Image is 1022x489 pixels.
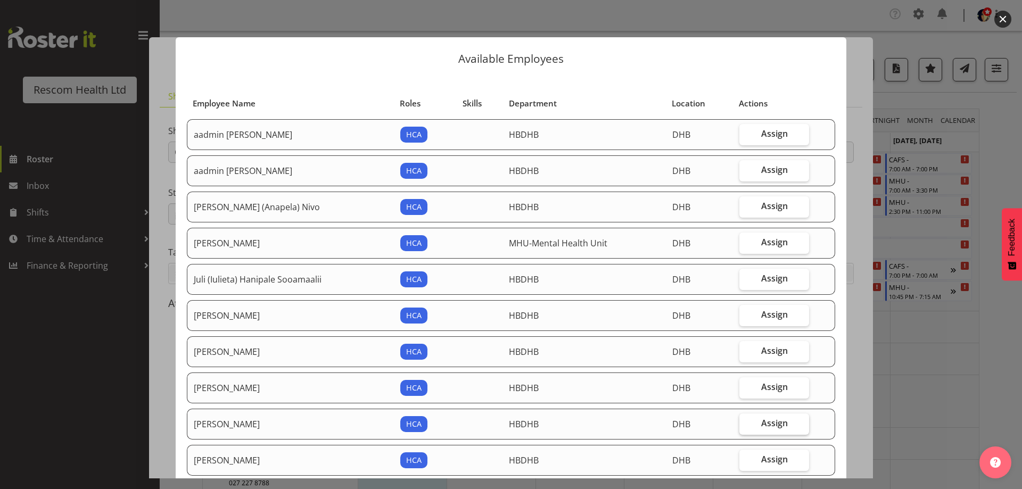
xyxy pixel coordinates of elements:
span: Assign [761,164,788,175]
span: HBDHB [509,382,539,394]
span: HCA [406,310,422,321]
div: Department [509,97,660,110]
span: DHB [672,201,690,213]
td: [PERSON_NAME] [187,409,394,440]
span: Feedback [1007,219,1017,256]
span: HBDHB [509,129,539,140]
td: [PERSON_NAME] (Anapela) Nivo [187,192,394,222]
span: HCA [406,165,422,177]
span: Assign [761,345,788,356]
span: Assign [761,128,788,139]
span: DHB [672,382,690,394]
span: Assign [761,273,788,284]
td: [PERSON_NAME] [187,445,394,476]
td: [PERSON_NAME] [187,228,394,259]
button: Feedback - Show survey [1002,208,1022,280]
span: Assign [761,454,788,465]
span: Assign [761,237,788,247]
span: Assign [761,382,788,392]
span: HCA [406,418,422,430]
div: Skills [463,97,496,110]
span: HCA [406,454,422,466]
td: [PERSON_NAME] [187,300,394,331]
td: [PERSON_NAME] [187,372,394,403]
span: HCA [406,201,422,213]
span: DHB [672,310,690,321]
span: DHB [672,346,690,358]
div: Location [672,97,727,110]
p: Available Employees [186,53,836,64]
span: HCA [406,273,422,285]
td: aadmin [PERSON_NAME] [187,119,394,150]
div: Actions [739,97,810,110]
span: HBDHB [509,201,539,213]
div: Employee Name [193,97,388,110]
span: MHU-Mental Health Unit [509,237,607,249]
div: Roles [400,97,450,110]
span: HBDHB [509,310,539,321]
td: [PERSON_NAME] [187,336,394,367]
span: HCA [406,237,422,249]
span: HBDHB [509,454,539,466]
span: DHB [672,418,690,430]
span: Assign [761,418,788,428]
span: HBDHB [509,346,539,358]
td: aadmin [PERSON_NAME] [187,155,394,186]
span: HCA [406,346,422,358]
span: HBDHB [509,165,539,177]
span: HCA [406,129,422,140]
span: HBDHB [509,418,539,430]
span: DHB [672,165,690,177]
span: DHB [672,129,690,140]
span: HCA [406,382,422,394]
span: Assign [761,309,788,320]
span: HBDHB [509,273,539,285]
span: DHB [672,273,690,285]
span: DHB [672,454,690,466]
img: help-xxl-2.png [990,457,1001,468]
td: Juli (Iulieta) Hanipale Sooamaalii [187,264,394,295]
span: Assign [761,201,788,211]
span: DHB [672,237,690,249]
